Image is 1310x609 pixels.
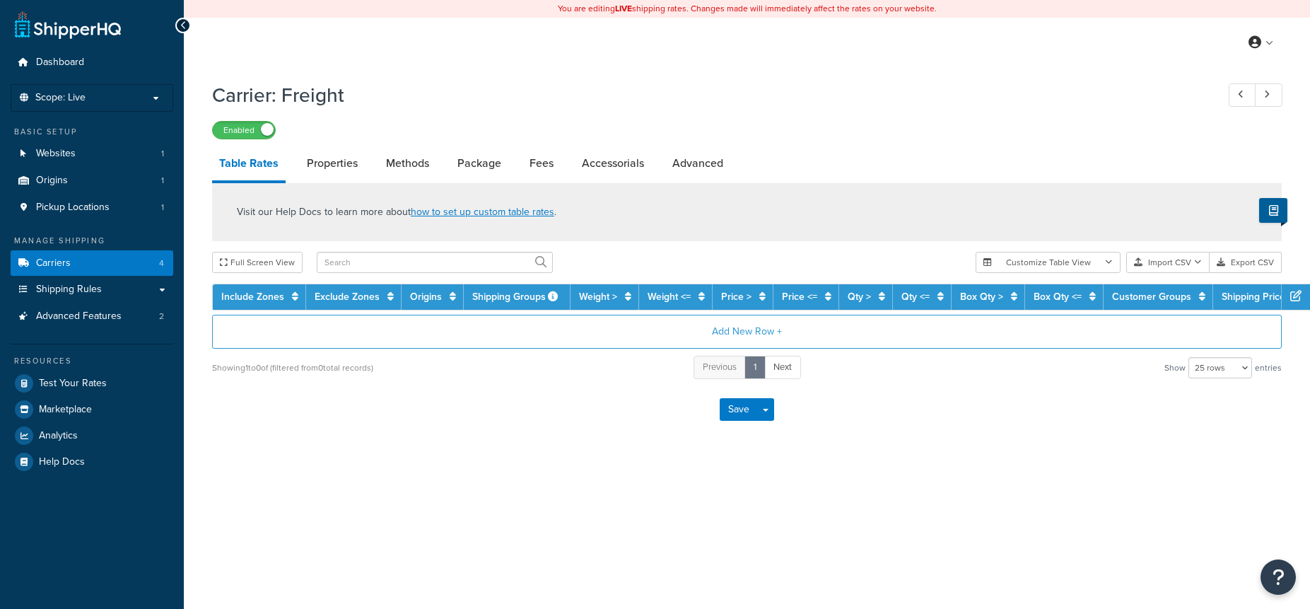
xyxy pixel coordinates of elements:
[1112,289,1191,304] a: Customer Groups
[744,356,766,379] a: 1
[720,398,758,421] button: Save
[1126,252,1210,273] button: Import CSV
[694,356,746,379] a: Previous
[212,358,373,378] div: Showing 1 to 0 of (filtered from 0 total records)
[39,456,85,468] span: Help Docs
[764,356,801,379] a: Next
[315,289,380,304] a: Exclude Zones
[976,252,1121,273] button: Customize Table View
[161,148,164,160] span: 1
[1259,198,1287,223] button: Show Help Docs
[300,146,365,180] a: Properties
[11,397,173,422] a: Marketplace
[36,311,122,323] span: Advanced Features
[703,360,737,373] span: Previous
[212,315,1282,349] button: Add New Row +
[648,289,691,304] a: Weight <=
[410,289,442,304] a: Origins
[36,202,110,214] span: Pickup Locations
[11,126,173,138] div: Basic Setup
[39,430,78,442] span: Analytics
[11,371,173,396] a: Test Your Rates
[11,449,173,475] a: Help Docs
[579,289,617,304] a: Weight >
[35,92,86,104] span: Scope: Live
[36,257,71,269] span: Carriers
[11,277,173,303] a: Shipping Rules
[213,122,275,139] label: Enabled
[782,289,817,304] a: Price <=
[11,423,173,448] a: Analytics
[1034,289,1082,304] a: Box Qty <=
[960,289,1003,304] a: Box Qty >
[39,378,107,390] span: Test Your Rates
[237,204,556,220] p: Visit our Help Docs to learn more about .
[450,146,508,180] a: Package
[36,57,84,69] span: Dashboard
[11,141,173,167] a: Websites1
[36,148,76,160] span: Websites
[212,81,1203,109] h1: Carrier: Freight
[11,168,173,194] li: Origins
[721,289,752,304] a: Price >
[464,284,571,310] th: Shipping Groups
[39,404,92,416] span: Marketplace
[1222,289,1285,304] a: Shipping Price
[11,168,173,194] a: Origins1
[848,289,871,304] a: Qty >
[1229,83,1256,107] a: Previous Record
[212,252,303,273] button: Full Screen View
[221,289,284,304] a: Include Zones
[665,146,730,180] a: Advanced
[411,204,554,219] a: how to set up custom table rates
[1164,358,1186,378] span: Show
[11,250,173,277] li: Carriers
[159,257,164,269] span: 4
[11,195,173,221] li: Pickup Locations
[159,311,164,323] span: 2
[773,360,792,373] span: Next
[11,50,173,76] a: Dashboard
[11,355,173,367] div: Resources
[11,235,173,247] div: Manage Shipping
[36,175,68,187] span: Origins
[11,250,173,277] a: Carriers4
[901,289,930,304] a: Qty <=
[1210,252,1282,273] button: Export CSV
[212,146,286,183] a: Table Rates
[615,2,632,15] b: LIVE
[11,303,173,330] a: Advanced Features2
[317,252,553,273] input: Search
[161,202,164,214] span: 1
[379,146,436,180] a: Methods
[11,303,173,330] li: Advanced Features
[36,284,102,296] span: Shipping Rules
[575,146,651,180] a: Accessorials
[1261,559,1296,595] button: Open Resource Center
[11,141,173,167] li: Websites
[522,146,561,180] a: Fees
[161,175,164,187] span: 1
[1255,358,1282,378] span: entries
[11,195,173,221] a: Pickup Locations1
[1255,83,1282,107] a: Next Record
